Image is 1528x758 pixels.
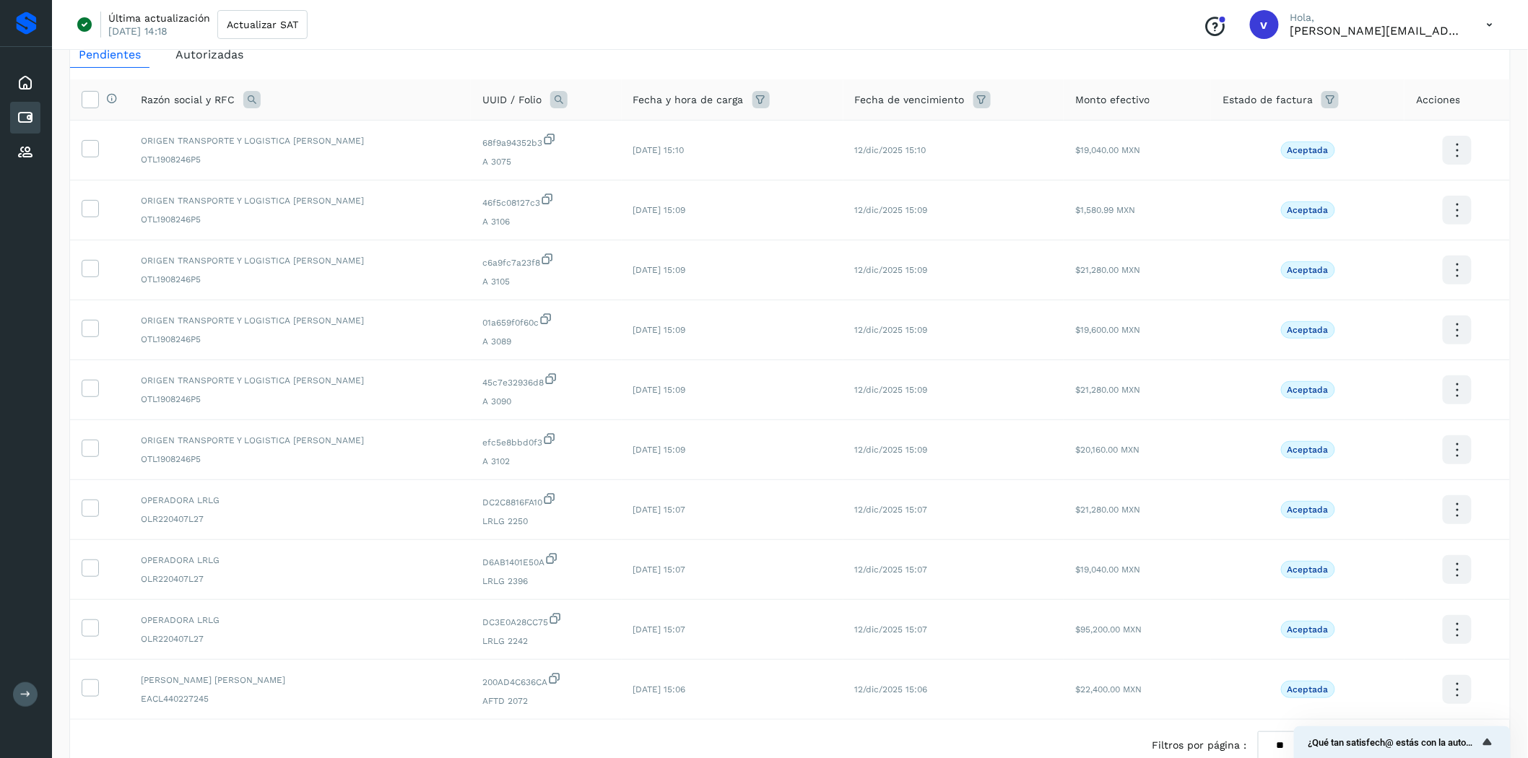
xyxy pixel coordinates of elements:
[855,265,928,275] span: 12/dic/2025 15:09
[1288,505,1329,515] p: Aceptada
[141,92,235,108] span: Razón social y RFC
[141,632,459,645] span: OLR220407L27
[855,145,926,155] span: 12/dic/2025 15:10
[482,515,609,528] span: LRLG 2250
[10,102,40,134] div: Cuentas por pagar
[482,694,609,707] span: AFTD 2072
[633,92,744,108] span: Fecha y hora de carga
[1308,737,1479,748] span: ¿Qué tan satisfech@ estás con la autorización de tus facturas?
[10,136,40,168] div: Proveedores
[633,505,686,515] span: [DATE] 15:07
[1288,325,1329,335] p: Aceptada
[482,252,609,269] span: c6a9fc7a23f8
[633,265,686,275] span: [DATE] 15:09
[1288,684,1329,694] p: Aceptada
[482,611,609,629] span: DC3E0A28CC75
[1288,385,1329,395] p: Aceptada
[141,674,459,687] span: [PERSON_NAME] [PERSON_NAME]
[10,67,40,99] div: Inicio
[1075,92,1150,108] span: Monto efectivo
[79,48,141,61] span: Pendientes
[855,684,928,694] span: 12/dic/2025 15:06
[482,192,609,209] span: 46f5c08127c3
[633,684,686,694] span: [DATE] 15:06
[633,385,686,395] span: [DATE] 15:09
[141,554,459,567] span: OPERADORA LRLG
[141,134,459,147] span: ORIGEN TRANSPORTE Y LOGISTICA [PERSON_NAME]
[217,10,308,39] button: Actualizar SAT
[482,335,609,348] span: A 3089
[482,575,609,588] span: LRLG 2396
[482,372,609,389] span: 45c7e32936d8
[141,614,459,627] span: OPERADORA LRLG
[482,432,609,449] span: efc5e8bbd0f3
[855,385,928,395] span: 12/dic/2025 15:09
[855,445,928,455] span: 12/dic/2025 15:09
[482,455,609,468] span: A 3102
[482,215,609,228] span: A 3106
[1288,205,1329,215] p: Aceptada
[633,325,686,335] span: [DATE] 15:09
[1075,385,1140,395] span: $21,280.00 MXN
[1223,92,1313,108] span: Estado de factura
[1075,684,1142,694] span: $22,400.00 MXN
[1075,505,1140,515] span: $21,280.00 MXN
[141,393,459,406] span: OTL1908246P5
[633,565,686,575] span: [DATE] 15:07
[108,12,210,25] p: Última actualización
[141,273,459,286] span: OTL1908246P5
[108,25,168,38] p: [DATE] 14:18
[1075,445,1140,455] span: $20,160.00 MXN
[482,635,609,648] span: LRLG 2242
[855,92,965,108] span: Fecha de vencimiento
[141,453,459,466] span: OTL1908246P5
[1288,265,1329,275] p: Aceptada
[1290,24,1464,38] p: victor.romero@fidum.com.mx
[141,153,459,166] span: OTL1908246P5
[482,671,609,689] span: 200AD4C636CA
[482,312,609,329] span: 01a659f0f60c
[1288,145,1329,155] p: Aceptada
[633,205,686,215] span: [DATE] 15:09
[141,374,459,387] span: ORIGEN TRANSPORTE Y LOGISTICA [PERSON_NAME]
[855,325,928,335] span: 12/dic/2025 15:09
[141,692,459,705] span: EACL440227245
[141,314,459,327] span: ORIGEN TRANSPORTE Y LOGISTICA [PERSON_NAME]
[1308,733,1496,751] button: Mostrar encuesta - ¿Qué tan satisfech@ estás con la autorización de tus facturas?
[482,395,609,408] span: A 3090
[482,155,609,168] span: A 3075
[175,48,243,61] span: Autorizadas
[855,565,928,575] span: 12/dic/2025 15:07
[1288,445,1329,455] p: Aceptada
[855,505,928,515] span: 12/dic/2025 15:07
[1075,325,1140,335] span: $19,600.00 MXN
[141,434,459,447] span: ORIGEN TRANSPORTE Y LOGISTICA [PERSON_NAME]
[482,275,609,288] span: A 3105
[141,494,459,507] span: OPERADORA LRLG
[141,194,459,207] span: ORIGEN TRANSPORTE Y LOGISTICA [PERSON_NAME]
[633,445,686,455] span: [DATE] 15:09
[1416,92,1460,108] span: Acciones
[1075,265,1140,275] span: $21,280.00 MXN
[1075,565,1140,575] span: $19,040.00 MXN
[141,254,459,267] span: ORIGEN TRANSPORTE Y LOGISTICA [PERSON_NAME]
[141,213,459,226] span: OTL1908246P5
[482,552,609,569] span: D6AB1401E50A
[141,513,459,526] span: OLR220407L27
[1288,565,1329,575] p: Aceptada
[227,19,298,30] span: Actualizar SAT
[482,492,609,509] span: DC2C8816FA10
[633,624,686,635] span: [DATE] 15:07
[141,572,459,585] span: OLR220407L27
[855,624,928,635] span: 12/dic/2025 15:07
[855,205,928,215] span: 12/dic/2025 15:09
[482,132,609,149] span: 68f9a94352b3
[1075,145,1140,155] span: $19,040.00 MXN
[1075,624,1142,635] span: $95,200.00 MXN
[1288,624,1329,635] p: Aceptada
[1290,12,1464,24] p: Hola,
[1152,738,1246,753] span: Filtros por página :
[482,92,542,108] span: UUID / Folio
[1075,205,1135,215] span: $1,580.99 MXN
[633,145,685,155] span: [DATE] 15:10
